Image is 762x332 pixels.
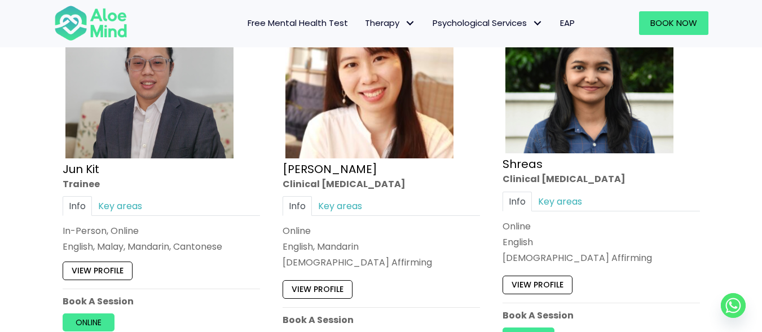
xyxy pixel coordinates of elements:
p: English, Malay, Mandarin, Cantonese [63,240,260,253]
nav: Menu [142,11,583,35]
span: Book Now [650,17,697,29]
img: Aloe mind Logo [54,5,127,42]
a: View profile [63,262,133,280]
a: Online [63,313,114,331]
a: Key areas [312,196,368,216]
a: Free Mental Health Test [239,11,356,35]
a: Info [63,196,92,216]
p: Book A Session [63,294,260,307]
a: Shreas [503,156,543,172]
a: Key areas [92,196,148,216]
span: Therapy: submenu [402,15,419,32]
a: View profile [283,280,353,298]
div: [DEMOGRAPHIC_DATA] Affirming [503,251,700,264]
a: [PERSON_NAME] [283,161,377,176]
a: Info [283,196,312,216]
a: Key areas [532,191,588,211]
div: In-Person, Online [63,224,260,237]
div: Clinical [MEDICAL_DATA] [283,177,480,190]
a: Info [503,191,532,211]
span: Free Mental Health Test [248,17,348,29]
div: Clinical [MEDICAL_DATA] [503,172,700,185]
a: Psychological ServicesPsychological Services: submenu [424,11,552,35]
p: Book A Session [503,309,700,322]
a: TherapyTherapy: submenu [356,11,424,35]
span: Psychological Services: submenu [530,15,546,32]
div: [DEMOGRAPHIC_DATA] Affirming [283,256,480,269]
span: Therapy [365,17,416,29]
a: Jun Kit [63,161,99,176]
a: Whatsapp [721,293,746,318]
div: Online [503,220,700,233]
a: View profile [503,276,572,294]
div: Online [283,224,480,237]
a: EAP [552,11,583,35]
p: English, Mandarin [283,240,480,253]
span: Psychological Services [433,17,543,29]
a: Book Now [639,11,708,35]
p: English [503,236,700,249]
span: EAP [560,17,575,29]
p: Book A Session [283,313,480,326]
div: Trainee [63,177,260,190]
